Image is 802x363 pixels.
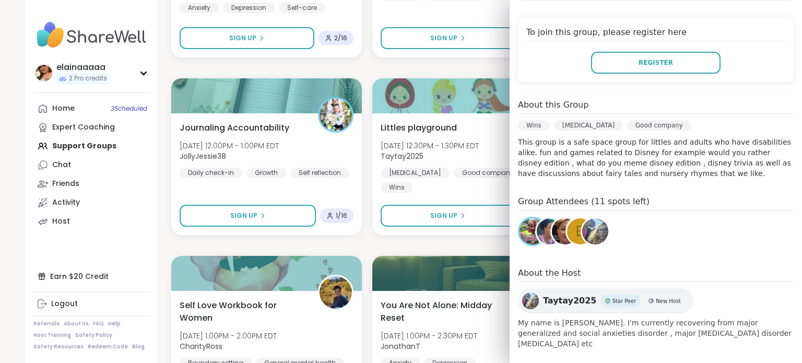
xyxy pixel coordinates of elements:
[554,120,623,131] div: [MEDICAL_DATA]
[381,27,515,49] button: Sign Up
[518,288,693,313] a: Taytay2025Taytay2025Star PeerStar PeerNew HostNew Host
[180,151,226,161] b: JollyJessie38
[381,151,423,161] b: Taytay2025
[565,217,595,246] a: b
[33,295,150,313] a: Logout
[381,168,450,178] div: [MEDICAL_DATA]
[36,65,52,81] img: elainaaaaa
[381,341,420,352] b: JonathanT
[575,221,585,242] span: b
[33,174,150,193] a: Friends
[543,295,597,307] span: Taytay2025
[52,103,75,114] div: Home
[33,212,150,231] a: Host
[180,122,289,134] span: Journaling Accountability
[518,99,588,111] h4: About this Group
[334,34,347,42] span: 2 / 16
[518,120,550,131] div: Wins
[180,299,306,324] span: Self Love Workbook for Women
[75,332,112,339] a: Safety Policy
[537,218,563,244] img: nicolewilliams43
[88,343,128,350] a: Redeem Code
[52,179,79,189] div: Friends
[526,26,785,41] h4: To join this group, please register here
[230,211,257,220] span: Sign Up
[381,122,457,134] span: Littles playground
[520,218,546,244] img: nanny
[430,211,457,220] span: Sign Up
[582,218,608,244] img: Taytay2025
[591,52,721,74] button: Register
[381,140,479,151] span: [DATE] 12:30PM - 1:30PM EDT
[33,156,150,174] a: Chat
[518,195,794,210] h4: Group Attendees (11 spots left)
[111,104,147,113] span: 3 Scheduled
[33,118,150,137] a: Expert Coaching
[180,205,316,227] button: Sign Up
[381,299,508,324] span: You Are Not Alone: Midday Reset
[33,267,150,286] div: Earn $20 Credit
[279,3,325,13] div: Self-care
[33,193,150,212] a: Activity
[180,3,219,13] div: Anxiety
[518,318,794,349] span: My name is [PERSON_NAME]. I'm currently recovering from major generalized and social anxieties di...
[336,212,347,220] span: 1 / 16
[454,168,522,178] div: Good company
[33,332,71,339] a: Host Training
[518,267,794,282] h4: About the Host
[612,297,636,305] span: Star Peer
[381,182,413,193] div: Wins
[33,343,84,350] a: Safety Resources
[180,168,242,178] div: Daily check-in
[381,205,515,227] button: Sign Up
[518,217,547,246] a: nanny
[180,27,314,49] button: Sign Up
[52,122,115,133] div: Expert Coaching
[93,320,104,327] a: FAQ
[550,217,580,246] a: plamy0813
[33,320,60,327] a: Referrals
[180,140,279,151] span: [DATE] 12:00PM - 1:00PM EDT
[52,216,70,227] div: Host
[64,320,89,327] a: About Us
[627,120,691,131] div: Good company
[56,62,109,73] div: elainaaaaa
[290,168,349,178] div: Self reflection
[639,58,673,67] span: Register
[180,341,222,352] b: CharityRoss
[33,99,150,118] a: Home3Scheduled
[52,197,80,208] div: Activity
[535,217,564,246] a: nicolewilliams43
[430,33,457,43] span: Sign Up
[51,299,78,309] div: Logout
[69,74,107,83] span: 2 Pro credits
[320,99,352,131] img: JollyJessie38
[132,343,145,350] a: Blog
[33,17,150,53] img: ShareWell Nav Logo
[656,297,681,305] span: New Host
[522,292,539,309] img: Taytay2025
[605,298,610,303] img: Star Peer
[52,160,71,170] div: Chat
[581,217,610,246] a: Taytay2025
[381,331,477,341] span: [DATE] 1:00PM - 2:30PM EDT
[648,298,654,303] img: New Host
[246,168,286,178] div: Growth
[320,276,352,309] img: CharityRoss
[518,137,794,179] p: This group is a safe space group for littles and adults who have disabilities alike. fun and game...
[223,3,275,13] div: Depression
[229,33,256,43] span: Sign Up
[552,218,578,244] img: plamy0813
[108,320,121,327] a: Help
[180,331,277,341] span: [DATE] 1:00PM - 2:00PM EDT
